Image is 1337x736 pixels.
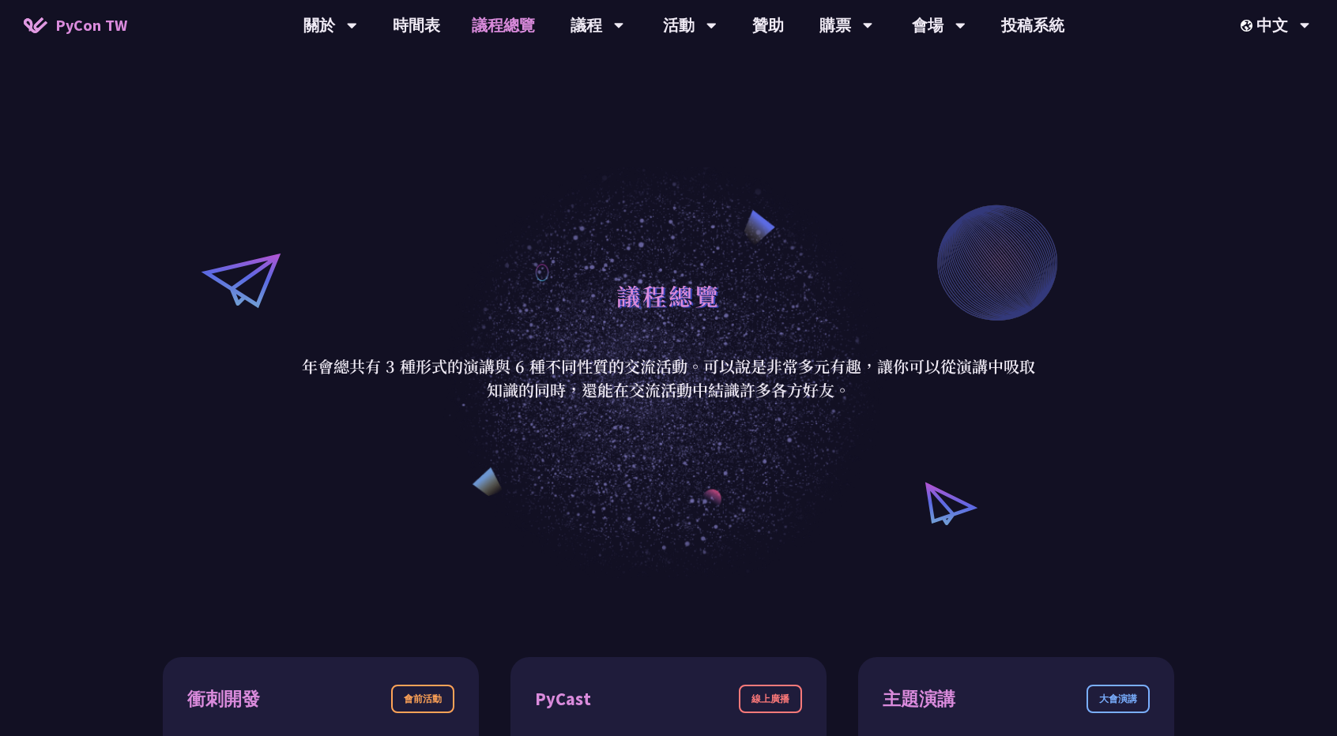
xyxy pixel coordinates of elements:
[55,13,127,37] span: PyCon TW
[24,17,47,33] img: Home icon of PyCon TW 2025
[187,685,260,713] div: 衝刺開發
[739,685,802,713] div: 線上廣播
[391,685,454,713] div: 會前活動
[1087,685,1150,713] div: 大會演講
[883,685,955,713] div: 主題演講
[8,6,143,45] a: PyCon TW
[1241,20,1256,32] img: Locale Icon
[535,685,591,713] div: PyCast
[616,272,721,319] h1: 議程總覽
[301,355,1036,402] p: 年會總共有 3 種形式的演講與 6 種不同性質的交流活動。可以說是非常多元有趣，讓你可以從演講中吸取知識的同時，還能在交流活動中結識許多各方好友。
